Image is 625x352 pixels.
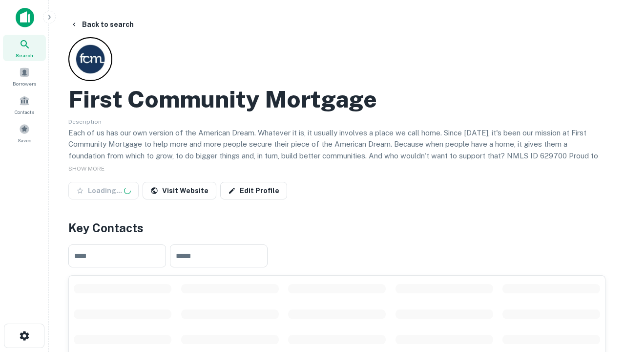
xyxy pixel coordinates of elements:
iframe: Chat Widget [576,274,625,321]
h4: Key Contacts [68,219,605,237]
a: Borrowers [3,63,46,89]
a: Contacts [3,91,46,118]
h2: First Community Mortgage [68,85,377,113]
span: Description [68,118,102,125]
a: Visit Website [143,182,216,199]
span: Search [16,51,33,59]
a: Search [3,35,46,61]
span: Borrowers [13,80,36,88]
span: Saved [18,136,32,144]
a: Saved [3,120,46,146]
a: Edit Profile [220,182,287,199]
p: Each of us has our own version of the American Dream. Whatever it is, it usually involves a place... [68,127,605,173]
span: SHOW MORE [68,165,104,172]
span: Contacts [15,108,34,116]
button: Back to search [66,16,138,33]
img: capitalize-icon.png [16,8,34,27]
